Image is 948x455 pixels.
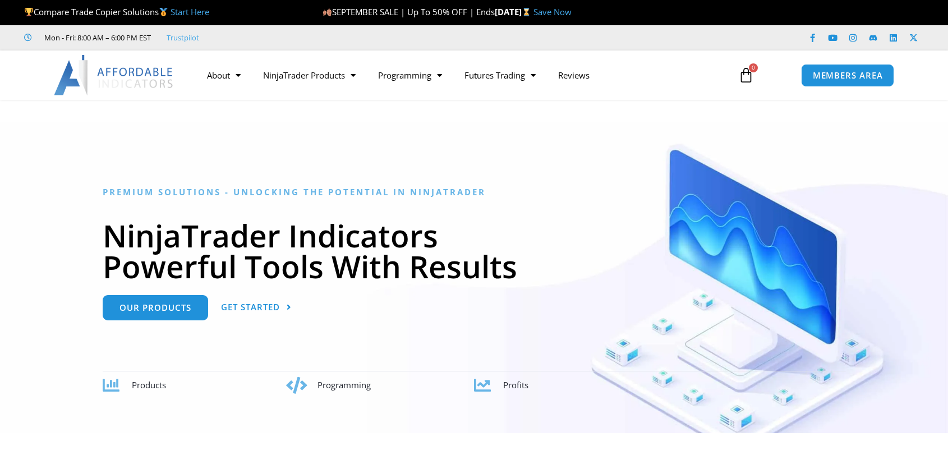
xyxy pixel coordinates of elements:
img: 🍂 [323,8,332,16]
span: Our Products [119,304,191,312]
span: SEPTEMBER SALE | Up To 50% OFF | Ends [323,6,495,17]
a: Futures Trading [453,62,547,88]
span: Compare Trade Copier Solutions [24,6,209,17]
a: MEMBERS AREA [801,64,895,87]
a: About [196,62,252,88]
a: Get Started [221,295,292,320]
span: Get Started [221,303,280,311]
a: Our Products [103,295,208,320]
a: Save Now [533,6,572,17]
a: Trustpilot [167,31,199,44]
a: Programming [367,62,453,88]
img: ⌛ [522,8,531,16]
h1: NinjaTrader Indicators Powerful Tools With Results [103,220,846,282]
a: Start Here [171,6,209,17]
a: 0 [721,59,771,91]
span: Mon - Fri: 8:00 AM – 6:00 PM EST [42,31,151,44]
h6: Premium Solutions - Unlocking the Potential in NinjaTrader [103,187,846,197]
img: 🏆 [25,8,33,16]
span: 0 [749,63,758,72]
nav: Menu [196,62,725,88]
a: NinjaTrader Products [252,62,367,88]
span: Profits [503,379,528,390]
span: MEMBERS AREA [813,71,883,80]
img: LogoAI | Affordable Indicators – NinjaTrader [54,55,174,95]
img: 🥇 [159,8,168,16]
span: Programming [317,379,371,390]
a: Reviews [547,62,601,88]
span: Products [132,379,166,390]
strong: [DATE] [495,6,533,17]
